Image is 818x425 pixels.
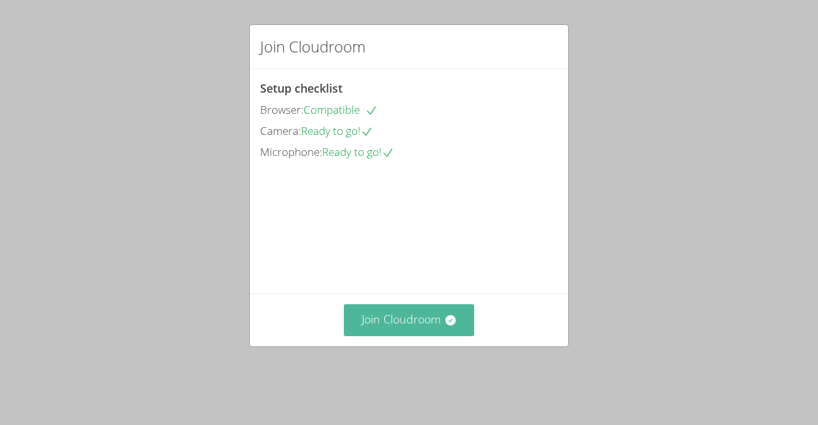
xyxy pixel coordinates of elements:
h2: Join Cloudroom [260,35,366,58]
span: Ready to go! [301,123,373,138]
span: Setup checklist [260,81,343,96]
span: Microphone: [260,144,322,159]
span: Camera: [260,123,301,138]
button: Join Cloudroom [344,304,475,336]
span: Browser: [260,102,304,117]
span: Compatible [304,102,378,117]
span: Ready to go! [322,144,394,159]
